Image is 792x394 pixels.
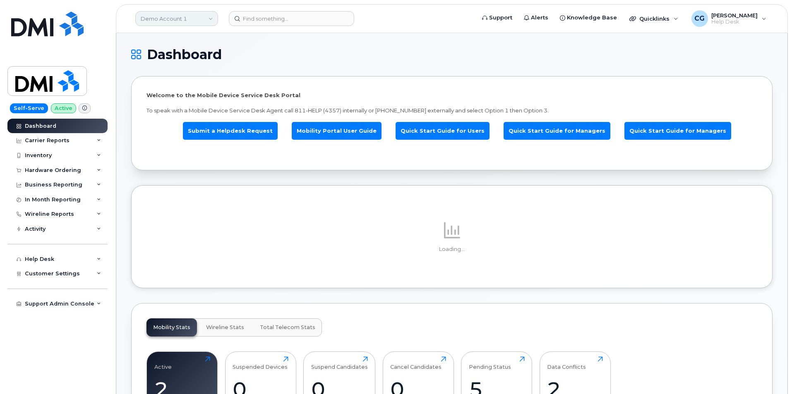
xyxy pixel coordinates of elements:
[311,356,368,370] div: Suspend Candidates
[396,122,490,140] a: Quick Start Guide for Users
[146,107,757,115] p: To speak with a Mobile Device Service Desk Agent call 811-HELP (4357) internally or [PHONE_NUMBER...
[624,122,731,140] a: Quick Start Guide for Managers
[260,324,315,331] span: Total Telecom Stats
[390,356,442,370] div: Cancel Candidates
[183,122,278,140] a: Submit a Helpdesk Request
[147,48,222,61] span: Dashboard
[146,91,757,99] p: Welcome to the Mobile Device Service Desk Portal
[233,356,288,370] div: Suspended Devices
[469,356,511,370] div: Pending Status
[292,122,382,140] a: Mobility Portal User Guide
[504,122,610,140] a: Quick Start Guide for Managers
[547,356,586,370] div: Data Conflicts
[206,324,244,331] span: Wireline Stats
[146,246,757,253] p: Loading...
[154,356,172,370] div: Active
